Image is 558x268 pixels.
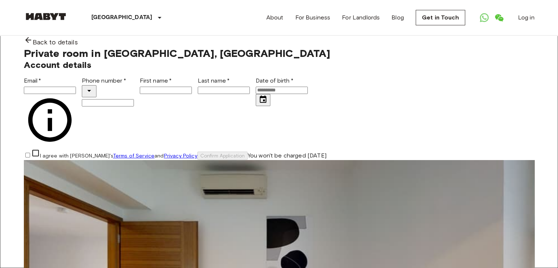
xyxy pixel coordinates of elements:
[24,13,68,20] img: Habyt
[82,85,96,97] button: Select country
[91,13,153,22] p: [GEOGRAPHIC_DATA]
[492,10,506,25] a: Open WeChat
[164,153,197,159] a: Privacy Policy
[477,10,492,25] a: Open WhatsApp
[391,13,404,22] a: Blog
[140,76,192,94] div: First name
[266,13,284,22] a: About
[198,77,230,84] label: Last name
[25,153,30,157] input: I agree with [PERSON_NAME]'sTerms of ServiceandPrivacy Policy
[33,38,78,46] span: Back to details
[342,13,380,22] a: For Landlords
[198,76,250,94] div: Last name
[24,36,535,47] a: Back to details
[24,77,41,84] label: Email
[295,13,330,22] a: For Business
[256,94,270,106] button: Choose date
[40,153,197,159] span: I agree with [PERSON_NAME]'s and
[82,77,126,84] label: Phone number
[140,77,172,84] label: First name
[24,76,76,94] div: Email
[518,13,535,22] a: Log in
[24,59,91,70] span: Account details
[113,153,154,159] a: Terms of Service
[416,10,465,25] a: Get in Touch
[256,77,293,84] label: Date of birth
[24,94,76,146] svg: Make sure your email is correct — we'll send your booking details there.
[197,152,248,160] button: Confirm Application
[24,47,331,59] span: Private room in [GEOGRAPHIC_DATA], [GEOGRAPHIC_DATA]
[248,152,327,159] span: You won't be charged [DATE]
